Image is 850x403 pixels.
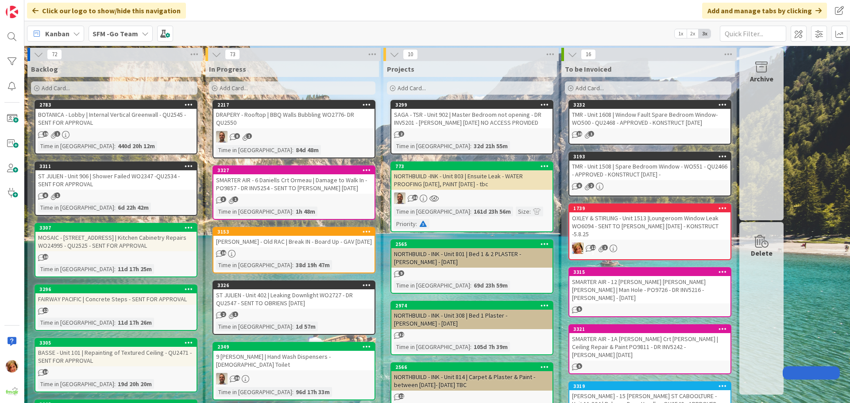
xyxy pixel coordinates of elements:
div: 2783 [35,101,197,109]
div: Time in [GEOGRAPHIC_DATA] [216,260,292,270]
span: : [114,203,116,212]
div: Priority [394,219,416,229]
div: Time in [GEOGRAPHIC_DATA] [216,387,292,397]
span: 2 [220,311,226,317]
div: 3299SAGA - TSR - Unit 902 | Master Bedroom not opening - DR INV5201 - [PERSON_NAME] [DATE] NO ACC... [391,101,552,128]
span: 73 [225,49,240,60]
div: 3321 [573,326,730,332]
div: 1739 [569,204,730,212]
div: 3232 [569,101,730,109]
div: SD [213,373,375,384]
div: NORTHBUILD -INK - Unit 803 | Ensuite Leak - WATER PROOFING [DATE], PAINT [DATE] - tbc [391,170,552,190]
div: NORTHBUILD - INK - Unit 814 | Carpet & Plaster & Paint - between [DATE]- [DATE] TBC [391,371,552,391]
span: 6 [576,183,582,188]
span: 36 [234,375,240,381]
span: 10 [403,49,418,60]
span: 5 [576,363,582,369]
span: Add Card... [42,84,70,92]
div: 3327 [217,167,375,173]
div: 3311ST JULIEN - Unit 906 | Shower Failed WO2347 -QU2534 - SENT FOR APPROVAL [35,162,197,190]
span: : [114,318,116,327]
a: 3311ST JULIEN - Unit 906 | Shower Failed WO2347 -QU2534 - SENT FOR APPROVALTime in [GEOGRAPHIC_DA... [35,161,197,216]
div: 3193 [573,154,730,160]
div: 3153 [213,228,375,236]
a: 3326ST JULIEN - Unit 402 | Leaking Downlight WO2727 - DR QU2547 - SENT TO OBRIENS [DATE]Time in [... [212,280,375,335]
span: : [114,379,116,389]
div: [PERSON_NAME] - Old RAC | Break IN - Board Up - GAV [DATE] [213,236,375,247]
div: 1739OXLEY & STIRLING - Unit 1513 |Loungeroom Window Leak WO6094 - SENT TO [PERSON_NAME] [DATE] - ... [569,204,730,240]
div: Time in [GEOGRAPHIC_DATA] [38,264,114,274]
div: 3232 [573,102,730,108]
div: 1d 57m [294,322,318,331]
div: Click our logo to show/hide this navigation [27,3,186,19]
div: OXLEY & STIRLING - Unit 1513 |Loungeroom Window Leak WO6094 - SENT TO [PERSON_NAME] [DATE] - KONS... [569,212,730,240]
div: TMR - Unit 1508 | Spare Bedroom Window - WO551 - QU2466 - APPROVED - KONSTRUCT [DATE] - [569,161,730,180]
div: 3307MOSAIC - [STREET_ADDRESS] | Kitchen Cabinetry Repairs WO24995 - QU2525 - SENT FOR APPROVAL [35,224,197,251]
div: 2217 [213,101,375,109]
div: 3296 [39,286,197,292]
span: : [470,342,471,352]
div: 3305 [35,339,197,347]
span: 5 [576,306,582,312]
a: 3327SMARTER AIR - 6 Daniells Crt Ormeau | Damage to Walk In - PO9857 - DR INV5254 - SENT TO [PERS... [212,165,375,220]
span: 1 [232,196,238,202]
div: 3327 [213,166,375,174]
span: 1x [675,29,687,38]
div: 2783BOTANICA - Lobby | Internal Vertical Greenwall - QU2545 - SENT FOR APPROVAL [35,101,197,128]
span: Projects [387,65,414,73]
div: BOTANICA - Lobby | Internal Vertical Greenwall - QU2545 - SENT FOR APPROVAL [35,109,197,128]
img: Visit kanbanzone.com [6,6,18,18]
div: Size [516,207,529,216]
div: 3315SMARTER AIR - 12 [PERSON_NAME] [PERSON_NAME] [PERSON_NAME] | Man Hole - PO9726 - DR INV5216 -... [569,268,730,303]
div: SMARTER AIR - 6 Daniells Crt Ormeau | Damage to Walk In - PO9857 - DR INV5254 - SENT TO [PERSON_N... [213,174,375,194]
span: : [114,141,116,151]
div: 38d 19h 47m [294,260,332,270]
div: Archive [750,73,773,84]
span: 14 [42,369,48,375]
img: SD [216,131,228,142]
span: : [114,264,116,274]
div: NORTHBUILD - INK - Unit 308 | Bed 1 Plaster - [PERSON_NAME] - [DATE] [391,310,552,329]
span: 10 [576,131,582,137]
div: 2565 [391,240,552,248]
div: Delete [751,248,773,258]
div: 9 [PERSON_NAME] | Hand Wash Dispensers - [DEMOGRAPHIC_DATA] Toilet [213,351,375,370]
div: 2974 [395,303,552,309]
div: 3307 [35,224,197,232]
a: 3232TMR - Unit 1608 | Window Fault Spare Bedroom Window- WO500 - QU2468 - APPROVED - KONSTRUCT [D... [568,100,731,145]
div: 2974NORTHBUILD - INK - Unit 308 | Bed 1 Plaster - [PERSON_NAME] - [DATE] [391,302,552,329]
span: 6 [42,192,48,198]
div: NORTHBUILD - INK - Unit 801 | Bed 1 & 2 PLASTER - [PERSON_NAME] - [DATE] [391,248,552,268]
span: Add Card... [398,84,426,92]
div: Time in [GEOGRAPHIC_DATA] [216,145,292,155]
div: 3299 [391,101,552,109]
div: 3193 [569,153,730,161]
span: 10 [42,254,48,260]
span: : [470,280,471,290]
span: : [292,322,294,331]
div: 3326 [217,282,375,288]
div: Time in [GEOGRAPHIC_DATA] [216,322,292,331]
span: Add Card... [576,84,604,92]
a: 3305BASSE - Unit 101 | Repainting of Textured Ceiling - QU2471 - SENT FOR APPROVALTime in [GEOGRA... [35,338,197,392]
div: ST JULIEN - Unit 906 | Shower Failed WO2347 -QU2534 - SENT FOR APPROVAL [35,170,197,190]
a: 2783BOTANICA - Lobby | Internal Vertical Greenwall - QU2545 - SENT FOR APPROVALTime in [GEOGRAPHI... [35,100,197,154]
span: : [416,219,417,229]
div: MOSAIC - [STREET_ADDRESS] | Kitchen Cabinetry Repairs WO24995 - QU2525 - SENT FOR APPROVAL [35,232,197,251]
div: 3315 [573,269,730,275]
div: Time in [GEOGRAPHIC_DATA] [394,207,470,216]
span: 1 [54,131,60,137]
div: 2566 [395,364,552,370]
div: 3319 [569,382,730,390]
span: 32 [398,332,404,338]
img: avatar [6,385,18,397]
div: 2217 [217,102,375,108]
div: 6d 22h 42m [116,203,151,212]
span: To be Invoiced [565,65,611,73]
div: 3232TMR - Unit 1608 | Window Fault Spare Bedroom Window- WO500 - QU2468 - APPROVED - KONSTRUCT [D... [569,101,730,128]
div: SD [213,131,375,142]
div: 11d 17h 26m [116,318,154,327]
div: 69d 23h 59m [471,280,510,290]
div: SMARTER AIR - 1A [PERSON_NAME] Crt [PERSON_NAME] | Ceiling Repair & Paint PO9811 - DR INV5242 - [... [569,333,730,361]
div: Time in [GEOGRAPHIC_DATA] [38,379,114,389]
